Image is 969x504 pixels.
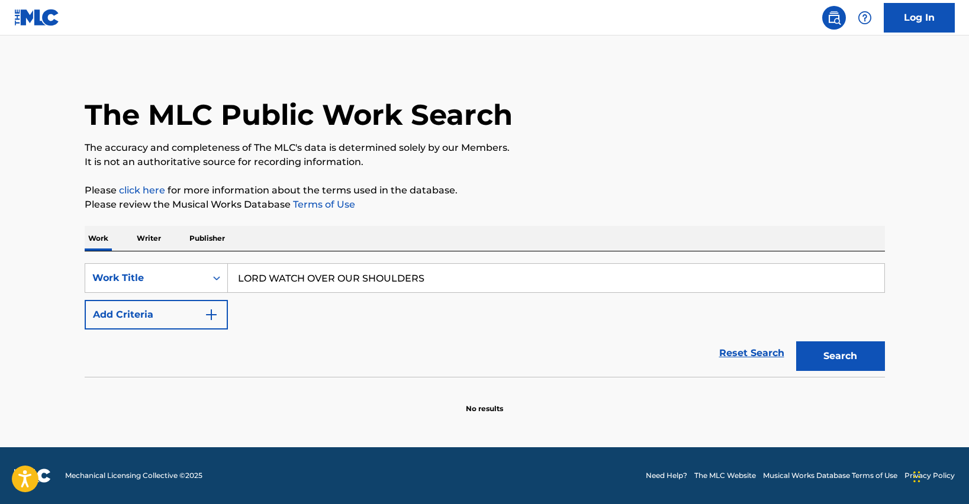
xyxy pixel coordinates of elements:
a: Reset Search [713,340,790,366]
a: Musical Works Database Terms of Use [763,470,897,481]
p: Please for more information about the terms used in the database. [85,183,885,198]
img: help [858,11,872,25]
p: The accuracy and completeness of The MLC's data is determined solely by our Members. [85,141,885,155]
div: Help [853,6,877,30]
p: Writer [133,226,165,251]
a: Public Search [822,6,846,30]
div: Work Title [92,271,199,285]
img: search [827,11,841,25]
button: Add Criteria [85,300,228,329]
span: Mechanical Licensing Collective © 2025 [65,470,202,481]
form: Search Form [85,263,885,377]
p: Publisher [186,226,228,251]
p: Please review the Musical Works Database [85,198,885,212]
div: Drag [913,459,920,495]
img: 9d2ae6d4665cec9f34b9.svg [204,308,218,322]
a: click here [119,185,165,196]
a: The MLC Website [694,470,756,481]
p: It is not an authoritative source for recording information. [85,155,885,169]
img: logo [14,469,51,483]
a: Privacy Policy [904,470,955,481]
p: No results [466,389,503,414]
h1: The MLC Public Work Search [85,97,513,133]
a: Log In [884,3,955,33]
iframe: Chat Widget [910,447,969,504]
p: Work [85,226,112,251]
img: MLC Logo [14,9,60,26]
button: Search [796,341,885,371]
a: Terms of Use [291,199,355,210]
a: Need Help? [646,470,687,481]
